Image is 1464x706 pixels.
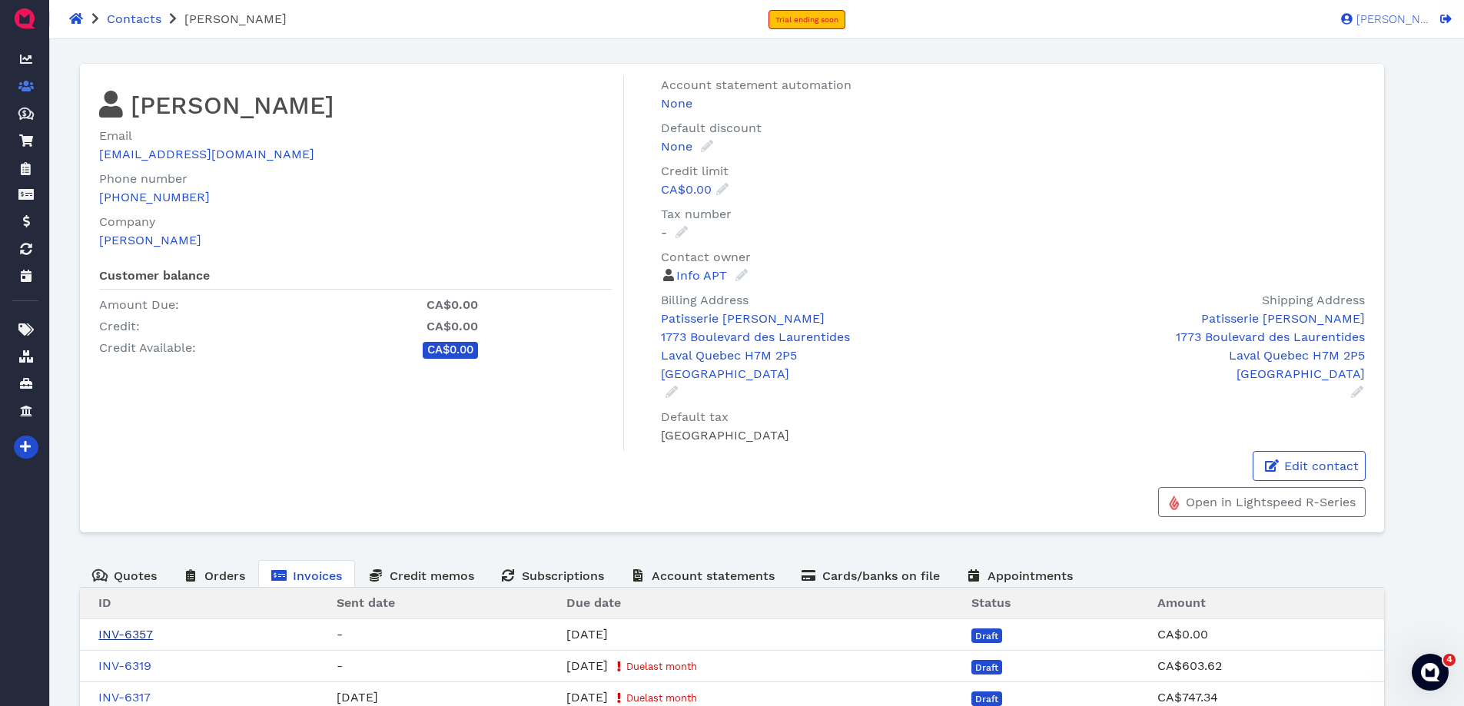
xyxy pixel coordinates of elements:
[1157,627,1208,641] span: CA$0.00
[1027,328,1364,346] p: 1773 Boulevard des Laurentides
[337,690,378,704] span: [DATE]
[98,658,151,673] a: INV-6319
[97,571,101,578] tspan: $
[626,661,697,672] span: Due
[12,6,37,31] img: QuoteM_icon_flat.png
[1027,310,1364,328] div: Patisserie [PERSON_NAME]
[661,310,1004,328] div: Patisserie [PERSON_NAME]
[1027,365,1364,383] p: [GEOGRAPHIC_DATA]
[661,139,692,154] span: None
[114,568,157,583] span: Quotes
[661,293,749,307] span: Billing Address
[107,12,161,26] a: Contacts
[661,346,1004,365] p: Laval Quebec H7M 2P5
[99,268,612,290] h6: Customer balance
[99,297,179,312] span: Amount Due:
[99,214,155,229] span: Company
[427,343,473,356] span: CA$0.00
[1282,459,1359,473] span: Edit contact
[661,139,715,154] a: None
[427,319,478,333] span: CA$0.00
[1412,654,1449,691] iframe: Intercom live chat
[427,297,478,312] span: CA$0.00
[293,568,342,583] span: Invoices
[99,147,314,161] a: [EMAIL_ADDRESS][DOMAIN_NAME]
[258,560,355,590] a: Invoices
[204,568,245,583] span: Orders
[566,658,608,673] span: [DATE]
[775,15,838,24] span: Trial ending soon
[661,182,712,197] span: CA$0.00
[788,560,953,590] a: Cards/banks on file
[676,268,749,283] a: Info APT
[98,690,151,704] a: INV-6317
[661,408,1371,445] div: [GEOGRAPHIC_DATA]
[645,692,697,704] span: last month
[661,207,732,221] span: Tax number
[626,692,697,704] span: Due
[566,627,608,641] span: [DATE]
[390,568,474,583] span: Credit memos
[988,568,1073,583] span: Appointments
[1333,12,1429,25] a: [PERSON_NAME]
[1168,495,1180,511] img: lightspeed_flame_logo.png
[99,340,196,355] span: Credit Available:
[661,225,689,240] a: -
[170,560,258,590] a: Orders
[975,694,998,704] span: Draft
[661,365,1004,383] p: [GEOGRAPHIC_DATA]
[98,595,111,610] span: ID
[661,328,1004,346] p: 1773 Boulevard des Laurentides
[975,631,998,641] span: Draft
[1158,487,1366,517] a: Open in Lightspeed R-Series
[1253,451,1366,481] a: Edit contact
[1262,293,1365,307] span: Shipping Address
[355,560,487,590] a: Credit memos
[522,568,604,583] span: Subscriptions
[99,171,188,186] span: Phone number
[617,560,788,590] a: Account statements
[487,560,617,590] a: Subscriptions
[661,409,729,424] span: Default tax
[566,595,621,610] span: Due date
[337,595,395,610] span: Sent date
[971,595,1011,610] span: Status
[661,96,692,111] span: None
[79,560,170,590] a: Quotes
[184,12,287,26] span: [PERSON_NAME]
[953,560,1086,590] a: Appointments
[99,319,140,333] span: Credit:
[661,94,1371,113] a: None
[1183,495,1356,509] span: Open in Lightspeed R-Series
[1027,346,1364,365] p: Laval Quebec H7M 2P5
[22,109,27,117] tspan: $
[661,250,751,264] span: Contact owner
[99,233,201,247] a: [PERSON_NAME]
[1157,690,1218,704] span: CA$747.34
[99,128,132,143] span: Email
[566,690,608,704] span: [DATE]
[337,627,343,641] span: -
[337,658,343,673] span: -
[652,568,775,583] span: Account statements
[661,164,729,178] span: Credit limit
[769,10,845,29] a: Trial ending soon
[99,88,612,121] h2: [PERSON_NAME]
[661,78,852,92] span: Account statement automation
[98,627,153,641] a: INV-6357
[645,661,697,672] span: last month
[1157,658,1222,673] span: CA$603.62
[661,182,730,197] a: CA$0.00
[822,568,940,583] span: Cards/banks on file
[1443,654,1456,666] span: 4
[1353,14,1429,25] span: [PERSON_NAME]
[661,121,762,135] span: Default discount
[99,190,210,204] a: [PHONE_NUMBER]
[975,663,998,672] span: Draft
[1027,310,1364,399] a: Patisserie [PERSON_NAME]1773 Boulevard des LaurentidesLaval Quebec H7M 2P5[GEOGRAPHIC_DATA]
[661,310,1004,399] a: Patisserie [PERSON_NAME]1773 Boulevard des LaurentidesLaval Quebec H7M 2P5[GEOGRAPHIC_DATA]
[1157,595,1206,610] span: Amount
